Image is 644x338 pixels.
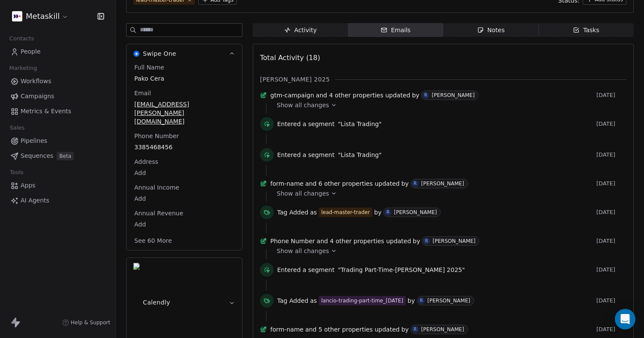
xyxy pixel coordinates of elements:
[260,54,320,62] span: Total Activity (18)
[432,92,475,98] div: [PERSON_NAME]
[477,26,505,35] div: Notes
[10,9,70,24] button: Metaskill
[134,100,234,126] span: [EMAIL_ADDRESS][PERSON_NAME][DOMAIN_NAME]
[133,89,153,97] span: Email
[408,296,415,305] span: by
[21,181,36,190] span: Apps
[133,183,181,192] span: Annual Income
[7,193,109,208] a: AI Agents
[338,120,382,128] span: "Lista Trading"
[270,237,315,245] span: Phone Number
[270,179,303,188] span: form-name
[414,326,417,333] div: R
[284,26,317,35] div: Activity
[21,47,41,56] span: People
[596,326,626,333] span: [DATE]
[21,151,53,160] span: Sequences
[133,63,166,72] span: Full Name
[310,208,317,217] span: as
[394,209,437,215] div: [PERSON_NAME]
[21,77,51,86] span: Workflows
[421,326,464,332] div: [PERSON_NAME]
[143,49,176,58] span: Swipe One
[414,180,417,187] div: R
[338,266,465,274] span: "Trading Part-Time-[PERSON_NAME] 2025"
[277,101,329,109] span: Show all changes
[270,325,303,334] span: form-name
[133,157,160,166] span: Address
[133,51,139,57] img: Swipe One
[134,74,234,83] span: Pako Cera
[26,11,60,22] span: Metaskill
[7,45,109,59] a: People
[6,121,28,134] span: Sales
[57,152,74,160] span: Beta
[596,238,626,244] span: [DATE]
[321,297,403,305] div: lancio-trading-part-time_[DATE]
[317,237,411,245] span: and 4 other properties updated
[143,298,170,307] span: Calendly
[432,238,475,244] div: [PERSON_NAME]
[374,208,381,217] span: by
[338,151,382,159] span: "Lista Trading"
[129,233,177,248] button: See 60 More
[413,237,420,245] span: by
[615,309,635,329] div: Open Intercom Messenger
[6,166,27,179] span: Tools
[6,62,41,75] span: Marketing
[596,92,626,99] span: [DATE]
[127,63,242,250] div: Swipe OneSwipe One
[316,91,410,100] span: and 4 other properties updated
[421,181,464,187] div: [PERSON_NAME]
[277,266,335,274] span: Entered a segment
[277,120,335,128] span: Entered a segment
[7,178,109,193] a: Apps
[7,134,109,148] a: Pipelines
[21,92,54,101] span: Campaigns
[401,179,408,188] span: by
[420,297,423,304] div: R
[596,121,626,127] span: [DATE]
[7,104,109,118] a: Metrics & Events
[270,91,314,100] span: gtm-campaign
[127,44,242,63] button: Swipe OneSwipe One
[133,209,185,217] span: Annual Revenue
[134,143,234,151] span: 3385468456
[7,149,109,163] a: SequencesBeta
[277,247,329,255] span: Show all changes
[596,209,626,216] span: [DATE]
[7,74,109,88] a: Workflows
[277,296,308,305] span: Tag Added
[7,89,109,103] a: Campaigns
[401,325,408,334] span: by
[277,247,620,255] a: Show all changes
[596,180,626,187] span: [DATE]
[277,189,620,198] a: Show all changes
[305,179,399,188] span: and 6 other properties updated
[596,266,626,273] span: [DATE]
[134,194,234,203] span: Add
[277,101,620,109] a: Show all changes
[321,208,370,216] div: lead-master-trader
[277,151,335,159] span: Entered a segment
[12,11,22,21] img: AVATAR%20METASKILL%20-%20Colori%20Positivo.png
[427,298,470,304] div: [PERSON_NAME]
[596,297,626,304] span: [DATE]
[62,319,110,326] a: Help & Support
[277,189,329,198] span: Show all changes
[310,296,317,305] span: as
[21,107,71,116] span: Metrics & Events
[133,132,181,140] span: Phone Number
[6,32,38,45] span: Contacts
[425,238,428,244] div: R
[424,92,427,99] div: R
[71,319,110,326] span: Help & Support
[260,75,330,84] span: [PERSON_NAME] 2025
[21,136,47,145] span: Pipelines
[387,209,390,216] div: R
[596,151,626,158] span: [DATE]
[134,220,234,229] span: Add
[21,196,49,205] span: AI Agents
[305,325,399,334] span: and 5 other properties updated
[412,91,419,100] span: by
